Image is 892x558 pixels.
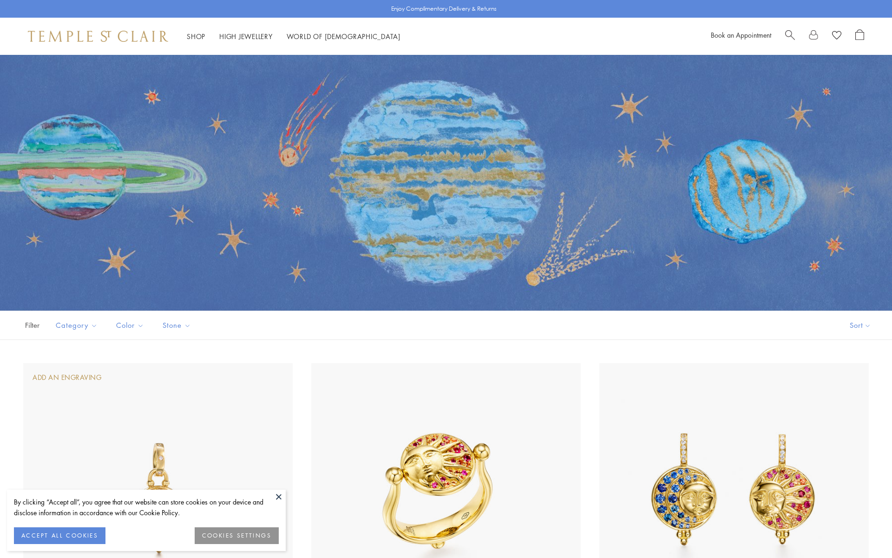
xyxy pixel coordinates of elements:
[832,29,841,43] a: View Wishlist
[158,319,198,331] span: Stone
[391,4,497,13] p: Enjoy Complimentary Delivery & Returns
[829,311,892,339] button: Show sort by
[33,372,101,383] div: Add An Engraving
[187,31,400,42] nav: Main navigation
[156,315,198,336] button: Stone
[14,527,105,544] button: ACCEPT ALL COOKIES
[187,32,205,41] a: ShopShop
[195,527,279,544] button: COOKIES SETTINGS
[109,315,151,336] button: Color
[855,29,864,43] a: Open Shopping Bag
[287,32,400,41] a: World of [DEMOGRAPHIC_DATA]World of [DEMOGRAPHIC_DATA]
[14,497,279,518] div: By clicking “Accept all”, you agree that our website can store cookies on your device and disclos...
[51,319,105,331] span: Category
[49,315,105,336] button: Category
[28,31,168,42] img: Temple St. Clair
[219,32,273,41] a: High JewelleryHigh Jewellery
[711,30,771,40] a: Book an Appointment
[111,319,151,331] span: Color
[785,29,795,43] a: Search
